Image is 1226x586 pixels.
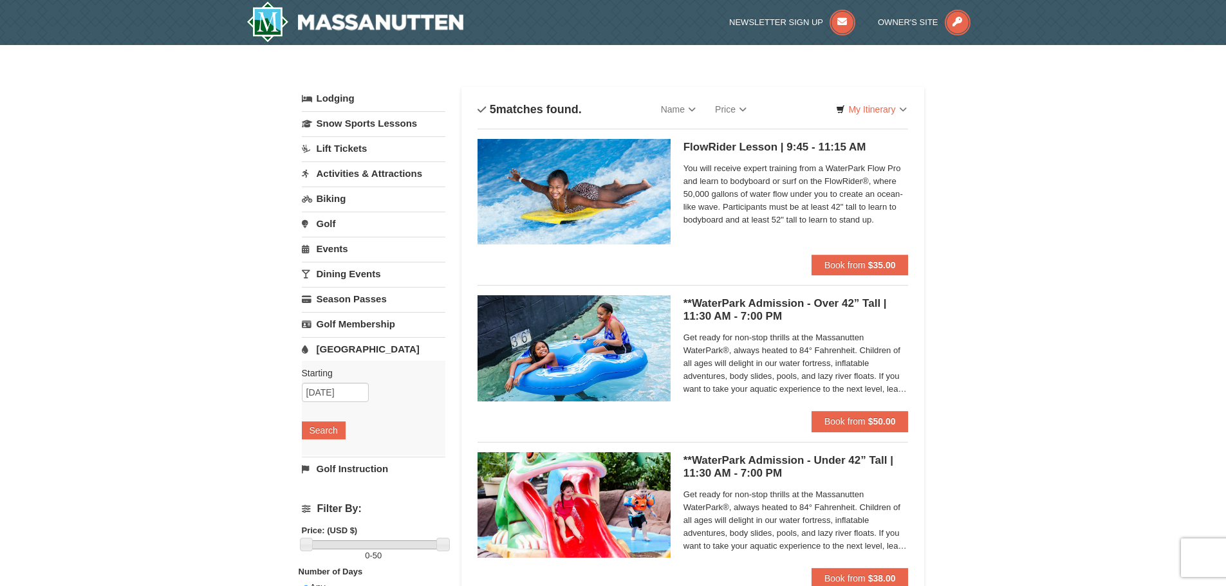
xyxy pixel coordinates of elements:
img: 6619917-732-e1c471e4.jpg [478,452,671,558]
span: Book from [824,416,866,426]
img: 6619917-720-80b70c28.jpg [478,295,671,401]
span: 50 [373,551,382,560]
span: Book from [824,573,866,583]
span: You will receive expert training from a WaterPark Flow Pro and learn to bodyboard or surf on the ... [683,162,909,226]
span: 5 [490,103,496,116]
a: Price [705,96,756,122]
h4: matches found. [478,103,582,116]
a: Name [651,96,705,122]
strong: Price: (USD $) [302,526,358,535]
button: Search [302,421,346,439]
a: My Itinerary [828,100,915,119]
a: Season Passes [302,287,445,311]
a: Golf [302,212,445,235]
span: Newsletter Sign Up [729,17,823,27]
strong: Number of Days [299,567,363,576]
h4: Filter By: [302,503,445,515]
a: Lodging [302,87,445,110]
span: Book from [824,260,866,270]
img: 6619917-216-363963c7.jpg [478,139,671,244]
span: Owner's Site [878,17,938,27]
button: Book from $50.00 [812,411,909,432]
label: - [302,549,445,562]
h5: FlowRider Lesson | 9:45 - 11:15 AM [683,141,909,154]
a: Dining Events [302,262,445,286]
a: [GEOGRAPHIC_DATA] [302,337,445,361]
a: Golf Instruction [302,457,445,481]
a: Massanutten Resort [246,1,464,42]
strong: $50.00 [868,416,896,426]
a: Events [302,237,445,261]
span: 0 [365,551,369,560]
a: Snow Sports Lessons [302,111,445,135]
h5: **WaterPark Admission - Over 42” Tall | 11:30 AM - 7:00 PM [683,297,909,323]
strong: $38.00 [868,573,896,583]
h5: **WaterPark Admission - Under 42” Tall | 11:30 AM - 7:00 PM [683,454,909,480]
a: Activities & Attractions [302,161,445,185]
img: Massanutten Resort Logo [246,1,464,42]
a: Biking [302,187,445,210]
a: Golf Membership [302,312,445,336]
a: Lift Tickets [302,136,445,160]
button: Book from $35.00 [812,255,909,275]
label: Starting [302,367,436,380]
a: Owner's Site [878,17,971,27]
a: Newsletter Sign Up [729,17,855,27]
span: Get ready for non-stop thrills at the Massanutten WaterPark®, always heated to 84° Fahrenheit. Ch... [683,488,909,553]
strong: $35.00 [868,260,896,270]
span: Get ready for non-stop thrills at the Massanutten WaterPark®, always heated to 84° Fahrenheit. Ch... [683,331,909,396]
